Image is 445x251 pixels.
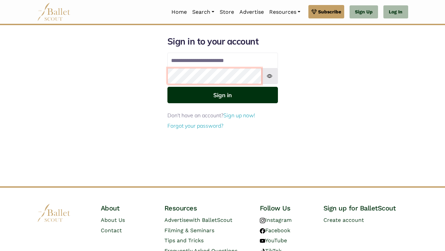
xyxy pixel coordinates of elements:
h4: About [101,204,154,212]
a: Sign up now! [223,112,255,119]
img: gem.svg [311,8,317,15]
img: logo [37,204,71,222]
a: YouTube [260,237,287,244]
span: Subscribe [318,8,341,15]
img: instagram logo [260,218,265,223]
a: Log In [383,5,408,19]
h4: Follow Us [260,204,313,212]
h1: Sign in to your account [167,36,278,47]
a: Advertisewith BalletScout [164,217,232,223]
a: Forgot your password? [167,122,223,129]
img: facebook logo [260,228,265,234]
a: Tips and Tricks [164,237,204,244]
a: Facebook [260,227,290,234]
a: Create account [323,217,364,223]
img: youtube logo [260,238,265,244]
a: Advertise [237,5,267,19]
a: Contact [101,227,122,234]
a: Sign Up [350,5,378,19]
a: Filming & Seminars [164,227,214,234]
a: Store [217,5,237,19]
a: Subscribe [308,5,344,18]
a: Resources [267,5,303,19]
a: Search [190,5,217,19]
h4: Sign up for BalletScout [323,204,408,212]
a: Instagram [260,217,292,223]
span: with BalletScout [189,217,232,223]
button: Sign in [167,87,278,103]
a: About Us [101,217,125,223]
p: Don't have an account? [167,111,278,120]
h4: Resources [164,204,249,212]
a: Home [169,5,190,19]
